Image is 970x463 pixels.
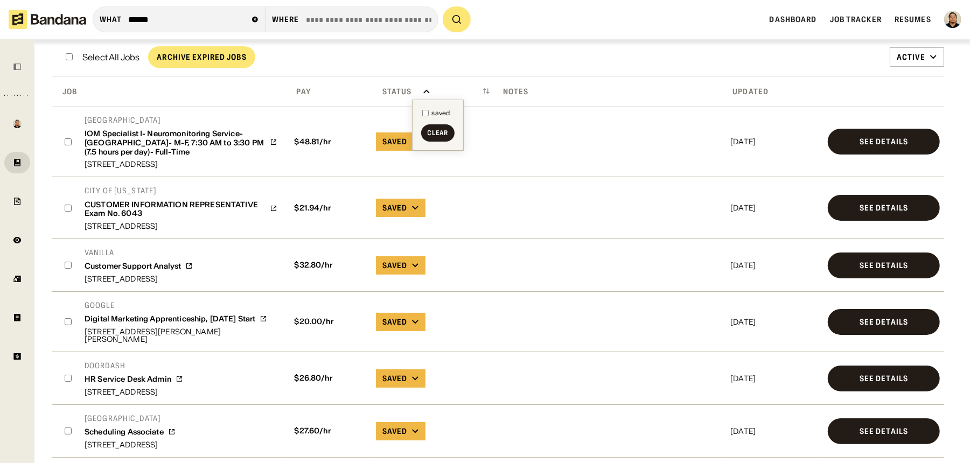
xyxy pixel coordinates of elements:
[897,52,925,62] div: Active
[85,300,277,343] a: GoogleDigital Marketing Apprenticeship, [DATE] Start[STREET_ADDRESS][PERSON_NAME][PERSON_NAME]
[85,160,277,168] div: [STREET_ADDRESS]
[432,109,450,118] div: saved
[944,11,961,28] img: Profile photo
[85,186,277,230] a: City of [US_STATE]CUSTOMER INFORMATION REPRESENTATIVE Exam No. 6043[STREET_ADDRESS]
[374,87,412,96] div: Status
[85,441,176,448] div: [STREET_ADDRESS]
[85,361,183,396] a: DoorDashHR Service Desk Admin[STREET_ADDRESS]
[85,262,181,271] div: Customer Support Analyst
[54,87,77,96] div: Job
[382,137,408,146] div: Saved
[860,262,908,269] div: See Details
[728,83,821,100] div: Click toggle to sort descending
[85,115,277,125] div: [GEOGRAPHIC_DATA]
[428,130,449,136] div: clear
[82,53,139,61] div: Select All Jobs
[85,115,277,169] a: [GEOGRAPHIC_DATA]IOM Specialist I- Neuromonitoring Service- [GEOGRAPHIC_DATA]- M-F, 7:30 AM to 3:...
[288,83,369,100] div: Click toggle to sort ascending
[730,318,819,326] div: [DATE]
[54,83,284,100] div: Click toggle to sort descending
[730,262,819,269] div: [DATE]
[382,261,408,270] div: Saved
[290,374,367,383] div: $ 26.80 /hr
[830,15,882,24] a: Job Tracker
[895,15,931,24] a: Resumes
[860,375,908,382] div: See Details
[85,275,193,283] div: [STREET_ADDRESS]
[290,137,367,146] div: $ 48.81 /hr
[272,15,299,24] div: Where
[85,427,164,437] div: Scheduling Associate
[85,413,176,448] a: [GEOGRAPHIC_DATA]Scheduling Associate[STREET_ADDRESS]
[288,87,311,96] div: Pay
[290,317,367,326] div: $ 20.00 /hr
[770,15,817,24] a: Dashboard
[85,186,277,195] div: City of [US_STATE]
[290,426,367,436] div: $ 27.60 /hr
[85,248,193,283] a: VanillaCustomer Support Analyst[STREET_ADDRESS]
[4,113,30,135] a: Profile photo
[290,261,367,270] div: $ 32.80 /hr
[730,204,819,212] div: [DATE]
[100,15,122,24] div: what
[860,204,908,212] div: See Details
[728,87,769,96] div: Updated
[382,374,408,383] div: Saved
[85,375,171,384] div: HR Service Desk Admin
[860,427,908,435] div: See Details
[860,138,908,145] div: See Details
[730,138,819,145] div: [DATE]
[374,83,490,100] div: Click toggle to sort ascending
[13,120,22,128] img: Profile photo
[382,203,408,213] div: Saved
[85,129,266,156] div: IOM Specialist I- Neuromonitoring Service- [GEOGRAPHIC_DATA]- M-F, 7:30 AM to 3:30 PM (7.5 hours ...
[85,314,255,324] div: Digital Marketing Apprenticeship, [DATE] Start
[85,361,183,370] div: DoorDash
[85,200,266,219] div: CUSTOMER INFORMATION REPRESENTATIVE Exam No. 6043
[494,87,529,96] div: Notes
[85,300,277,310] div: Google
[85,388,183,396] div: [STREET_ADDRESS]
[157,53,246,61] div: Archive Expired Jobs
[730,375,819,382] div: [DATE]
[290,204,367,213] div: $ 21.94 /hr
[382,317,408,327] div: Saved
[85,328,277,343] div: [STREET_ADDRESS][PERSON_NAME][PERSON_NAME]
[9,10,86,29] img: Bandana logotype
[85,222,277,230] div: [STREET_ADDRESS]
[85,413,176,423] div: [GEOGRAPHIC_DATA]
[860,318,908,326] div: See Details
[382,426,408,436] div: Saved
[85,248,193,257] div: Vanilla
[730,427,819,435] div: [DATE]
[494,83,724,100] div: Click toggle to sort ascending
